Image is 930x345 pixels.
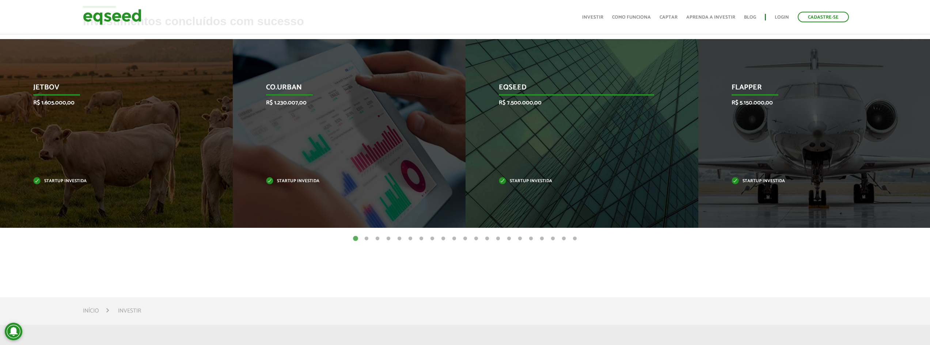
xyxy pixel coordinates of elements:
button: 5 of 21 [396,235,403,242]
button: 17 of 21 [527,235,535,242]
p: R$ 5.150.000,00 [732,99,887,106]
a: Login [775,15,789,20]
p: Startup investida [732,179,887,183]
p: Startup investida [33,179,189,183]
button: 7 of 21 [418,235,425,242]
p: Flapper [732,83,887,96]
button: 14 of 21 [494,235,502,242]
button: 20 of 21 [560,235,568,242]
button: 3 of 21 [374,235,381,242]
button: 15 of 21 [505,235,513,242]
button: 2 of 21 [363,235,370,242]
a: Início [83,308,99,314]
a: Blog [744,15,756,20]
button: 13 of 21 [483,235,491,242]
p: R$ 1.605.000,00 [33,99,189,106]
button: 16 of 21 [516,235,524,242]
a: Captar [660,15,677,20]
a: Aprenda a investir [686,15,735,20]
button: 4 of 21 [385,235,392,242]
button: 1 of 21 [352,235,359,242]
p: Co.Urban [266,83,421,96]
button: 19 of 21 [549,235,557,242]
button: 8 of 21 [429,235,436,242]
p: R$ 7.500.000,00 [499,99,654,106]
button: 10 of 21 [451,235,458,242]
a: Investir [582,15,603,20]
p: JetBov [33,83,189,96]
button: 6 of 21 [407,235,414,242]
button: 21 of 21 [571,235,578,242]
p: Startup investida [266,179,421,183]
li: Investir [118,306,141,316]
button: 18 of 21 [538,235,546,242]
a: Cadastre-se [798,12,849,22]
button: 11 of 21 [462,235,469,242]
p: EqSeed [499,83,654,96]
p: Startup investida [499,179,654,183]
img: EqSeed [83,7,141,27]
p: R$ 1.230.007,00 [266,99,421,106]
a: Como funciona [612,15,651,20]
button: 9 of 21 [440,235,447,242]
button: 12 of 21 [472,235,480,242]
